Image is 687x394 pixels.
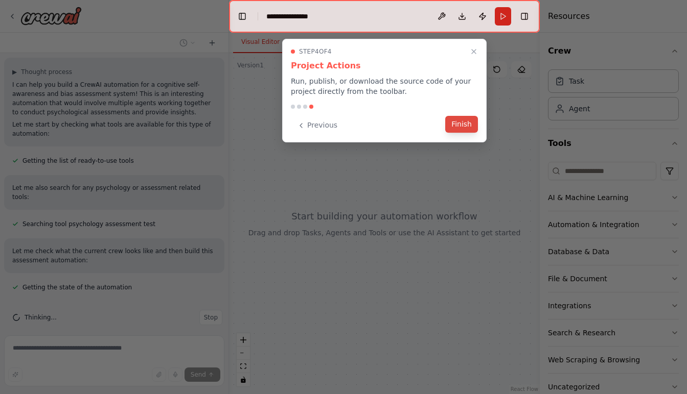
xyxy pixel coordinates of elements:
[291,117,343,134] button: Previous
[291,60,478,72] h3: Project Actions
[291,76,478,96] p: Run, publish, or download the source code of your project directly from the toolbar.
[299,47,332,56] span: Step 4 of 4
[468,45,480,58] button: Close walkthrough
[445,116,478,133] button: Finish
[235,9,249,23] button: Hide left sidebar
